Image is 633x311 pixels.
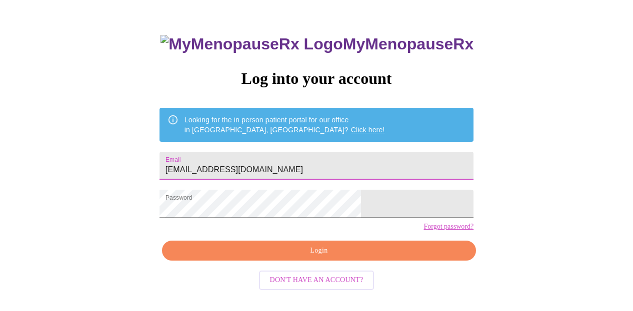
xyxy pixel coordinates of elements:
[351,126,385,134] a: Click here!
[423,223,473,231] a: Forgot password?
[162,241,476,261] button: Login
[160,35,342,53] img: MyMenopauseRx Logo
[173,245,464,257] span: Login
[270,274,363,287] span: Don't have an account?
[159,69,473,88] h3: Log into your account
[160,35,473,53] h3: MyMenopauseRx
[256,275,377,284] a: Don't have an account?
[259,271,374,290] button: Don't have an account?
[184,111,385,139] div: Looking for the in person patient portal for our office in [GEOGRAPHIC_DATA], [GEOGRAPHIC_DATA]?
